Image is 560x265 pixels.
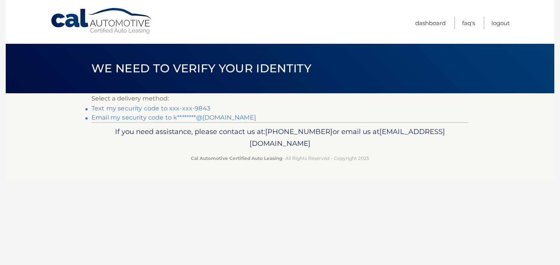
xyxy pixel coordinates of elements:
[96,154,464,162] p: - All Rights Reserved - Copyright 2025
[50,8,153,35] a: Cal Automotive
[265,127,333,136] span: [PHONE_NUMBER]
[191,155,282,161] strong: Cal Automotive Certified Auto Leasing
[415,17,446,29] a: Dashboard
[462,17,475,29] a: FAQ's
[91,114,256,121] a: Email my security code to k********@[DOMAIN_NAME]
[91,105,210,112] a: Text my security code to xxx-xxx-9843
[491,17,510,29] a: Logout
[96,126,464,150] p: If you need assistance, please contact us at: or email us at
[91,93,469,104] p: Select a delivery method:
[91,61,311,75] span: We need to verify your identity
